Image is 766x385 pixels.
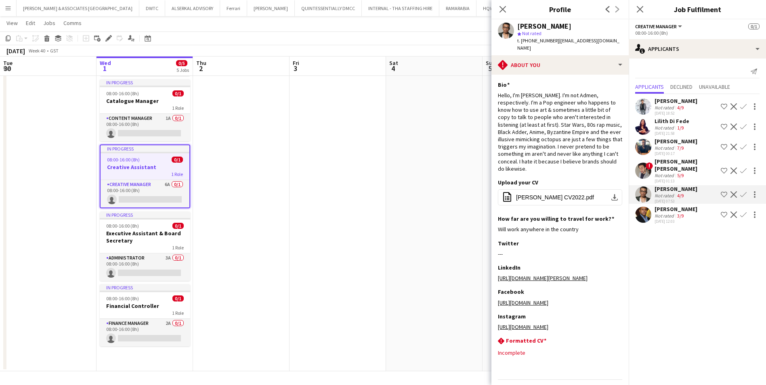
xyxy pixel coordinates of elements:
[171,171,183,177] span: 1 Role
[498,313,526,320] h3: Instagram
[3,18,21,28] a: View
[486,59,495,67] span: Sun
[439,0,476,16] button: RAMARABIA
[389,59,398,67] span: Sat
[176,60,187,66] span: 0/5
[17,0,139,16] button: [PERSON_NAME] & ASSOCIATES [GEOGRAPHIC_DATA]
[106,90,139,96] span: 08:00-16:00 (8h)
[165,0,220,16] button: ALSERKAL ADVISORY
[498,299,548,306] a: [URL][DOMAIN_NAME]
[635,84,664,90] span: Applicants
[655,158,718,172] div: [PERSON_NAME] [PERSON_NAME]
[100,319,190,346] app-card-role: Finance Manager2A0/108:00-16:00 (8h)
[172,245,184,251] span: 1 Role
[106,295,139,301] span: 08:00-16:00 (8h)
[195,64,206,73] span: 2
[498,323,548,331] a: [URL][DOMAIN_NAME]
[6,47,25,55] div: [DATE]
[498,240,519,247] h3: Twitter
[100,79,190,86] div: In progress
[699,84,730,90] span: Unavailable
[101,180,189,207] app-card-role: Creative Manager6A0/108:00-16:00 (8h)
[522,30,541,36] span: Not rated
[655,178,718,184] div: [DATE] 01:13
[172,157,183,163] span: 0/1
[629,39,766,59] div: Applicants
[100,97,190,105] h3: Catalogue Manager
[677,145,684,151] app-skills-label: 7/9
[172,105,184,111] span: 1 Role
[100,114,190,141] app-card-role: Content Manager1A0/108:00-16:00 (8h)
[629,4,766,15] h3: Job Fulfilment
[485,64,495,73] span: 5
[655,111,697,116] div: [DATE] 18:52
[247,0,295,16] button: [PERSON_NAME]
[100,211,190,218] div: In progress
[388,64,398,73] span: 4
[43,19,55,27] span: Jobs
[498,189,622,205] button: [PERSON_NAME] CV2022.pdf
[655,192,676,199] div: Not rated
[491,55,629,75] div: About you
[295,0,362,16] button: QUINTESSENTIALLY DMCC
[100,302,190,310] h3: Financial Controller
[655,105,676,111] div: Not rated
[172,223,184,229] span: 0/1
[100,284,190,291] div: In progress
[172,90,184,96] span: 0/1
[498,92,622,172] div: Hello, I'm [PERSON_NAME]. I'm not Admen, respectively. I'm a Pop engineer who happens to know how...
[101,163,189,171] h3: Creative Assistant
[100,253,190,281] app-card-role: Administrator3A0/108:00-16:00 (8h)
[100,144,190,208] app-job-card: In progress08:00-16:00 (8h)0/1Creative Assistant1 RoleCreative Manager6A0/108:00-16:00 (8h)
[40,18,59,28] a: Jobs
[27,48,47,54] span: Week 40
[362,0,439,16] button: INTERNAL - THA STAFFING HIRE
[677,105,684,111] app-skills-label: 4/9
[498,179,538,186] h3: Upload your CV
[655,199,697,204] div: [DATE] 07:53
[23,18,38,28] a: Edit
[60,18,85,28] a: Comms
[517,23,571,30] div: [PERSON_NAME]
[655,131,689,136] div: [DATE] 21:58
[506,337,546,344] h3: Formatted CV
[196,59,206,67] span: Thu
[6,19,18,27] span: View
[172,295,184,301] span: 0/1
[107,157,140,163] span: 08:00-16:00 (8h)
[655,97,697,105] div: [PERSON_NAME]
[670,84,693,90] span: Declined
[635,23,683,29] button: Creative Manager
[498,215,614,222] h3: How far are you willing to travel for work?
[655,172,676,178] div: Not rated
[498,81,510,88] h3: Bio
[498,274,588,282] a: [URL][DOMAIN_NAME][PERSON_NAME]
[748,23,760,29] span: 0/1
[176,67,189,73] div: 5 Jobs
[63,19,82,27] span: Comms
[655,219,697,224] div: [DATE] 12:03
[50,48,59,54] div: GST
[3,59,13,67] span: Tue
[517,38,559,44] span: t. [PHONE_NUMBER]
[498,264,520,271] h3: LinkedIn
[655,205,697,213] div: [PERSON_NAME]
[655,151,697,156] div: [DATE] 00:17
[100,284,190,346] app-job-card: In progress08:00-16:00 (8h)0/1Financial Controller1 RoleFinance Manager2A0/108:00-16:00 (8h)
[516,194,594,201] span: [PERSON_NAME] CV2022.pdf
[635,30,760,36] div: 08:00-16:00 (8h)
[172,310,184,316] span: 1 Role
[655,138,697,145] div: [PERSON_NAME]
[100,230,190,244] h3: Executive Assistant & Board Secretary
[677,172,684,178] app-skills-label: 5/9
[655,125,676,131] div: Not rated
[498,288,524,295] h3: Facebook
[498,349,622,356] div: Incomplete
[491,4,629,15] h3: Profile
[106,223,139,229] span: 08:00-16:00 (8h)
[292,64,299,73] span: 3
[635,23,677,29] span: Creative Manager
[26,19,35,27] span: Edit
